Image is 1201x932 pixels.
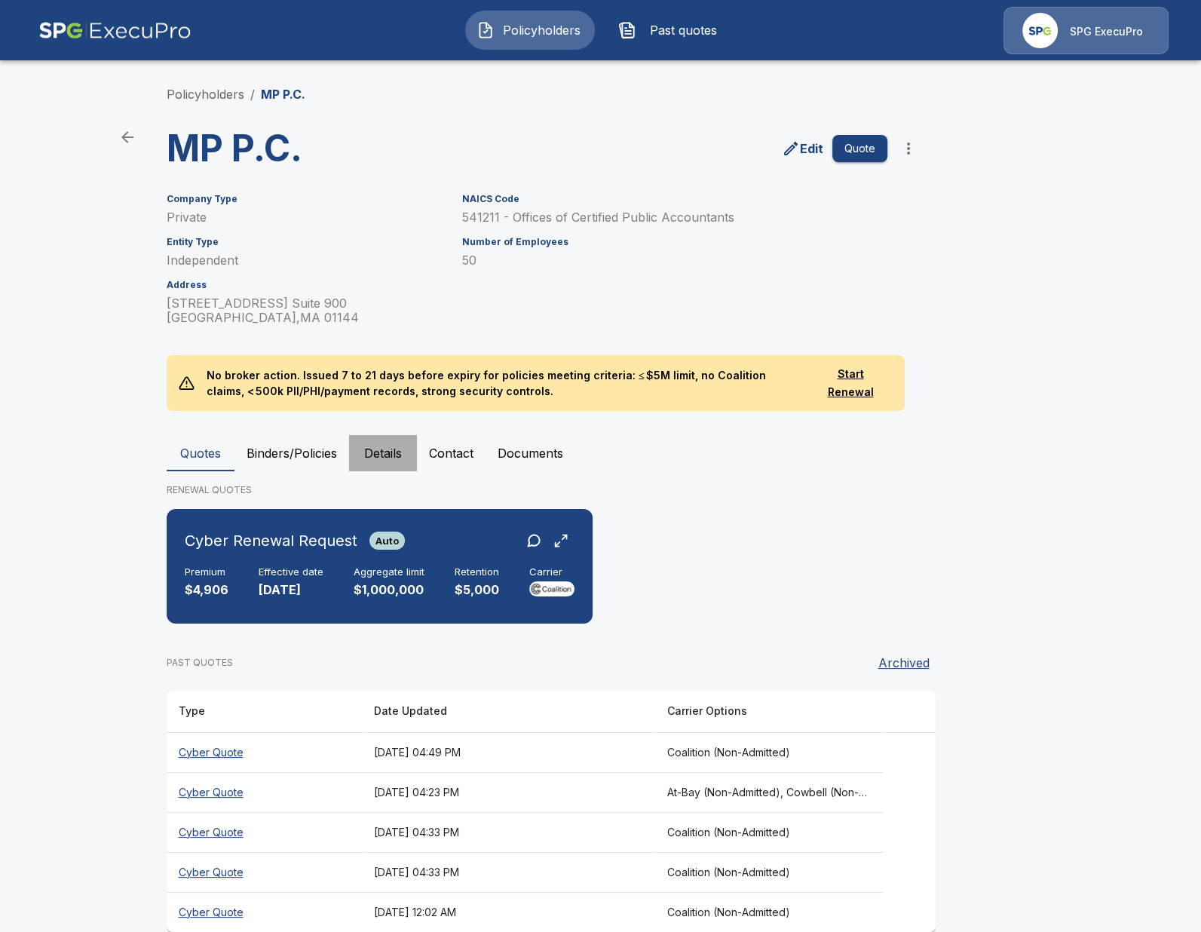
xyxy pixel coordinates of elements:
th: Type [167,690,362,733]
h6: Retention [455,566,499,578]
h6: Aggregate limit [354,566,424,578]
h6: Cyber Renewal Request [185,529,357,553]
p: Private [167,210,444,225]
img: Carrier [529,581,574,596]
button: Quote [832,135,887,163]
th: Cyber Quote [167,812,362,852]
p: MP P.C. [261,85,305,103]
th: At-Bay (Non-Admitted), Cowbell (Non-Admitted), Cowbell (Admitted), Corvus Cyber (Non-Admitted), T... [655,772,884,812]
p: Edit [800,139,823,158]
nav: breadcrumb [167,85,305,103]
h6: Premium [185,566,228,578]
p: $1,000,000 [354,581,424,599]
h6: Address [167,280,444,290]
a: edit [779,136,826,161]
h6: Company Type [167,194,444,204]
th: [DATE] 12:02 AM [362,892,655,932]
div: policyholder tabs [167,435,1035,471]
button: Contact [417,435,486,471]
button: more [893,133,924,164]
a: Agency IconSPG ExecuPro [1003,7,1169,54]
button: Start Renewal [808,360,893,406]
h6: Entity Type [167,237,444,247]
img: Policyholders Icon [476,21,495,39]
th: Carrier Options [655,690,884,733]
p: 50 [462,253,887,268]
button: Past quotes IconPast quotes [607,11,737,50]
p: $4,906 [185,581,228,599]
h6: Effective date [259,566,323,578]
th: Coalition (Non-Admitted) [655,892,884,932]
button: Binders/Policies [234,435,349,471]
p: Independent [167,253,444,268]
h6: NAICS Code [462,194,887,204]
span: Past quotes [642,21,725,39]
p: [STREET_ADDRESS] Suite 900 [GEOGRAPHIC_DATA] , MA 01144 [167,296,444,325]
span: Auto [369,535,405,547]
th: Cyber Quote [167,892,362,932]
img: AA Logo [38,7,191,54]
button: Documents [486,435,575,471]
button: Policyholders IconPolicyholders [465,11,595,50]
img: Past quotes Icon [618,21,636,39]
p: [DATE] [259,581,323,599]
h6: Carrier [529,566,574,578]
p: RENEWAL QUOTES [167,483,1035,497]
p: PAST QUOTES [167,656,233,670]
th: Date Updated [362,690,655,733]
button: Details [349,435,417,471]
th: Coalition (Non-Admitted) [655,732,884,772]
th: Cyber Quote [167,852,362,892]
th: Cyber Quote [167,772,362,812]
th: Coalition (Non-Admitted) [655,852,884,892]
span: Policyholders [501,21,584,39]
p: 541211 - Offices of Certified Public Accountants [462,210,887,225]
p: $5,000 [455,581,499,599]
button: Archived [872,648,936,678]
img: Agency Icon [1022,13,1058,48]
p: SPG ExecuPro [1070,24,1143,39]
h3: MP P.C. [167,127,539,170]
h6: Number of Employees [462,237,887,247]
th: [DATE] 04:33 PM [362,852,655,892]
th: [DATE] 04:49 PM [362,732,655,772]
th: Coalition (Non-Admitted) [655,812,884,852]
li: / [250,85,255,103]
th: Cyber Quote [167,732,362,772]
th: [DATE] 04:23 PM [362,772,655,812]
table: responsive table [167,690,936,932]
a: back [112,122,142,152]
th: [DATE] 04:33 PM [362,812,655,852]
a: Policyholders [167,87,244,102]
button: Quotes [167,435,234,471]
p: No broker action. Issued 7 to 21 days before expiry for policies meeting criteria: ≤ $5M limit, n... [195,355,808,411]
